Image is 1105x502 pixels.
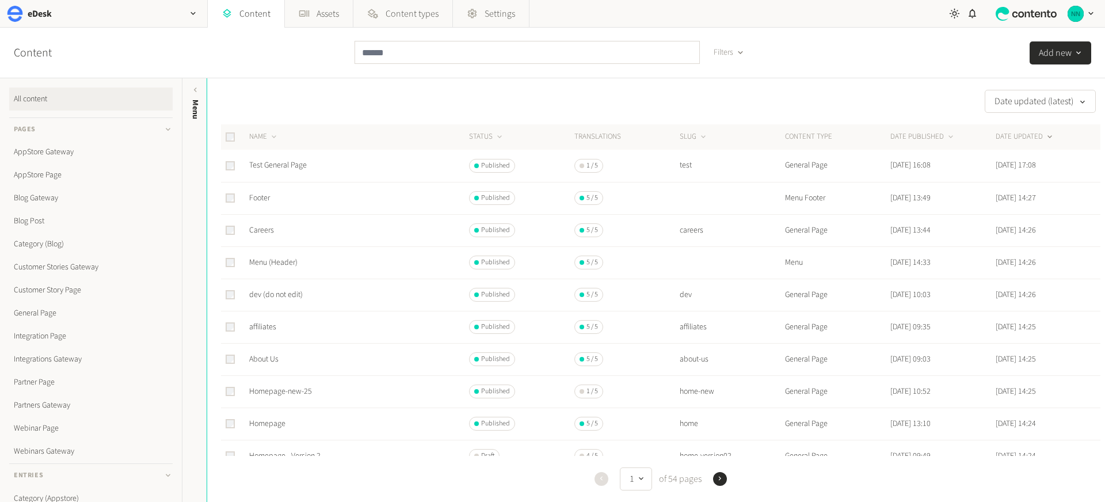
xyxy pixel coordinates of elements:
[680,131,708,143] button: SLUG
[586,225,598,235] span: 5 / 5
[784,214,890,246] td: General Page
[890,353,931,365] time: [DATE] 09:03
[9,279,173,302] a: Customer Story Page
[996,225,1036,236] time: [DATE] 14:26
[14,44,78,62] h2: Content
[1068,6,1084,22] img: Nikola Nikolov
[890,257,931,268] time: [DATE] 14:33
[481,225,510,235] span: Published
[996,131,1054,143] button: DATE UPDATED
[9,325,173,348] a: Integration Page
[890,159,931,171] time: [DATE] 16:08
[890,192,931,204] time: [DATE] 13:49
[679,408,784,440] td: home
[657,472,702,486] span: of 54 pages
[714,47,733,59] span: Filters
[679,311,784,343] td: affiliates
[586,419,598,429] span: 5 / 5
[586,386,598,397] span: 1 / 5
[679,214,784,246] td: careers
[249,192,270,204] a: Footer
[679,440,784,472] td: home-version02
[481,193,510,203] span: Published
[9,210,173,233] a: Blog Post
[784,311,890,343] td: General Page
[9,256,173,279] a: Customer Stories Gateway
[14,124,36,135] span: Pages
[189,100,201,119] span: Menu
[996,289,1036,301] time: [DATE] 14:26
[784,375,890,408] td: General Page
[9,371,173,394] a: Partner Page
[574,124,679,150] th: Translations
[586,290,598,300] span: 5 / 5
[481,322,510,332] span: Published
[586,322,598,332] span: 5 / 5
[890,289,931,301] time: [DATE] 10:03
[586,451,598,461] span: 4 / 5
[28,7,52,21] h2: eDesk
[9,163,173,187] a: AppStore Page
[784,279,890,311] td: General Page
[890,131,955,143] button: DATE PUBLISHED
[481,386,510,397] span: Published
[679,150,784,182] td: test
[890,225,931,236] time: [DATE] 13:44
[784,246,890,279] td: Menu
[9,394,173,417] a: Partners Gateway
[481,354,510,364] span: Published
[249,321,276,333] a: affiliates
[249,386,312,397] a: Homepage-new-25
[9,302,173,325] a: General Page
[679,375,784,408] td: home-new
[890,386,931,397] time: [DATE] 10:52
[9,440,173,463] a: Webinars Gateway
[249,159,307,171] a: Test General Page
[481,451,494,461] span: Draft
[9,417,173,440] a: Webinar Page
[890,418,931,429] time: [DATE] 13:10
[1030,41,1091,64] button: Add new
[481,161,510,171] span: Published
[784,124,890,150] th: CONTENT TYPE
[249,257,298,268] a: Menu (Header)
[784,343,890,375] td: General Page
[985,90,1096,113] button: Date updated (latest)
[996,321,1036,333] time: [DATE] 14:25
[485,7,515,21] span: Settings
[890,321,931,333] time: [DATE] 09:35
[784,408,890,440] td: General Page
[996,353,1036,365] time: [DATE] 14:25
[586,193,598,203] span: 5 / 5
[996,450,1036,462] time: [DATE] 14:24
[14,470,43,481] span: Entries
[679,279,784,311] td: dev
[996,257,1036,268] time: [DATE] 14:26
[249,450,321,462] a: Homepage - Version 2
[784,182,890,214] td: Menu Footer
[586,257,598,268] span: 5 / 5
[620,467,652,490] button: 1
[784,150,890,182] td: General Page
[996,159,1036,171] time: [DATE] 17:08
[7,6,23,22] img: eDesk
[9,140,173,163] a: AppStore Gateway
[386,7,439,21] span: Content types
[679,343,784,375] td: about-us
[586,161,598,171] span: 1 / 5
[890,450,931,462] time: [DATE] 09:49
[481,257,510,268] span: Published
[249,418,285,429] a: Homepage
[481,290,510,300] span: Published
[249,225,274,236] a: Careers
[249,289,303,301] a: dev (do not edit)
[249,131,279,143] button: NAME
[704,41,753,64] button: Filters
[996,418,1036,429] time: [DATE] 14:24
[9,348,173,371] a: Integrations Gateway
[784,440,890,472] td: General Page
[9,233,173,256] a: Category (Blog)
[469,131,504,143] button: STATUS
